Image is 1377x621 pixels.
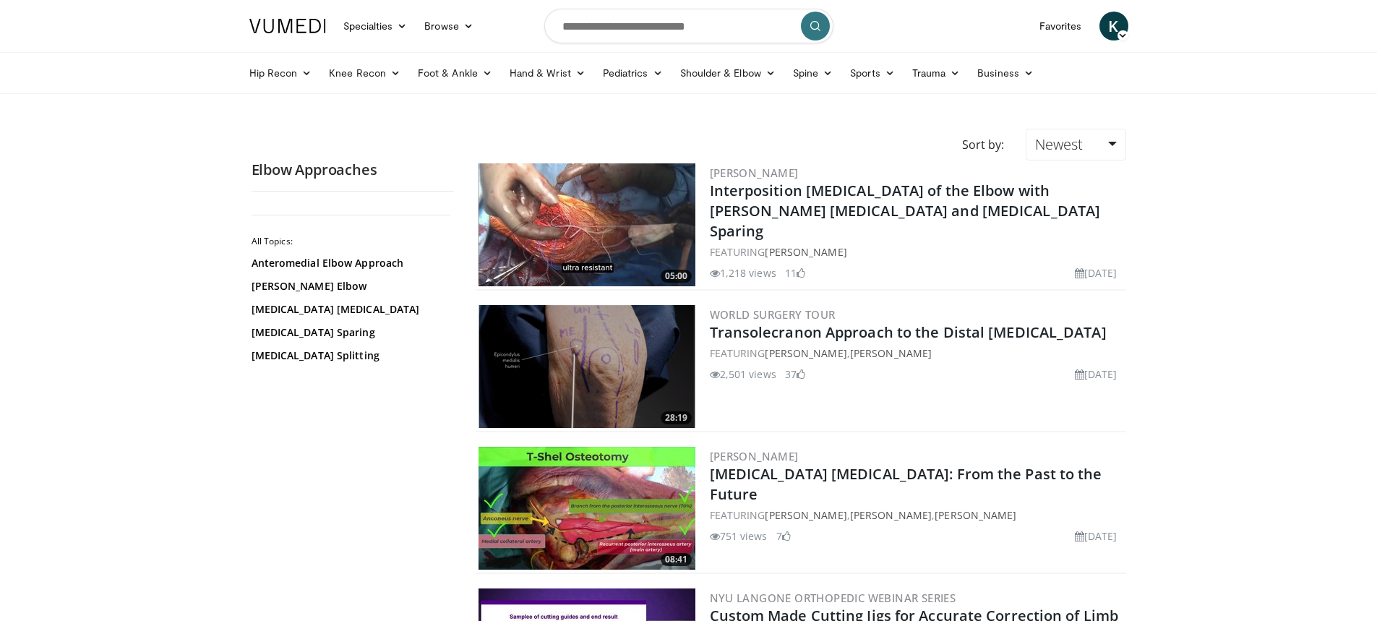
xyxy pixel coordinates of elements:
[710,322,1107,342] a: Transolecranon Approach to the Distal [MEDICAL_DATA]
[710,591,956,605] a: NYU Langone Orthopedic Webinar Series
[951,129,1015,160] div: Sort by:
[765,245,846,259] a: [PERSON_NAME]
[479,305,695,428] a: 28:19
[594,59,672,87] a: Pediatrics
[765,346,846,360] a: [PERSON_NAME]
[479,305,695,428] img: 4dda2876-feea-41bf-adaf-e2a493730894.png.300x170_q85_crop-smart_upscale.png
[479,447,695,570] img: 3b470f6e-c959-41d2-8bbb-6df96dc69b24.300x170_q85_crop-smart_upscale.jpg
[710,367,776,382] li: 2,501 views
[1035,134,1083,154] span: Newest
[479,163,695,286] a: 05:00
[710,244,1123,260] div: FEATURING
[904,59,969,87] a: Trauma
[1075,265,1118,280] li: [DATE]
[501,59,594,87] a: Hand & Wrist
[252,325,447,340] a: [MEDICAL_DATA] Sparing
[479,447,695,570] a: 08:41
[776,528,791,544] li: 7
[241,59,321,87] a: Hip Recon
[710,166,799,180] a: [PERSON_NAME]
[416,12,482,40] a: Browse
[1031,12,1091,40] a: Favorites
[1026,129,1125,160] a: Newest
[710,181,1101,241] a: Interposition [MEDICAL_DATA] of the Elbow with [PERSON_NAME] [MEDICAL_DATA] and [MEDICAL_DATA] Sp...
[784,59,841,87] a: Spine
[661,553,692,566] span: 08:41
[335,12,416,40] a: Specialties
[252,236,450,247] h2: All Topics:
[710,449,799,463] a: [PERSON_NAME]
[710,346,1123,361] div: FEATURING ,
[252,160,454,179] h2: Elbow Approaches
[850,508,932,522] a: [PERSON_NAME]
[252,302,447,317] a: [MEDICAL_DATA] [MEDICAL_DATA]
[710,507,1123,523] div: FEATURING , ,
[710,528,768,544] li: 751 views
[710,464,1102,504] a: [MEDICAL_DATA] [MEDICAL_DATA]: From the Past to the Future
[544,9,833,43] input: Search topics, interventions
[479,163,695,286] img: 355e9296-3ded-4e3d-97b4-201fbff8266b.300x170_q85_crop-smart_upscale.jpg
[249,19,326,33] img: VuMedi Logo
[765,508,846,522] a: [PERSON_NAME]
[252,256,447,270] a: Anteromedial Elbow Approach
[785,367,805,382] li: 37
[1075,528,1118,544] li: [DATE]
[850,346,932,360] a: [PERSON_NAME]
[969,59,1042,87] a: Business
[710,265,776,280] li: 1,218 views
[710,307,836,322] a: World Surgery Tour
[785,265,805,280] li: 11
[661,411,692,424] span: 28:19
[841,59,904,87] a: Sports
[935,508,1016,522] a: [PERSON_NAME]
[409,59,501,87] a: Foot & Ankle
[661,270,692,283] span: 05:00
[1075,367,1118,382] li: [DATE]
[252,279,447,294] a: [PERSON_NAME] Elbow
[320,59,409,87] a: Knee Recon
[252,348,447,363] a: [MEDICAL_DATA] Splitting
[672,59,784,87] a: Shoulder & Elbow
[1099,12,1128,40] a: K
